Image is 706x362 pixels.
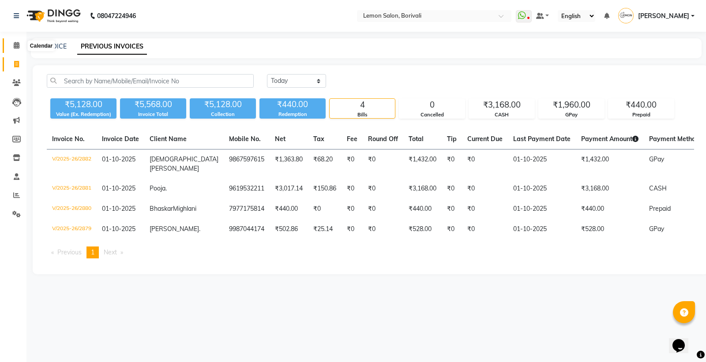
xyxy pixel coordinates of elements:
td: 9867597615 [224,149,270,179]
td: ₹0 [442,219,462,239]
td: ₹68.20 [308,149,342,179]
div: ₹5,128.00 [190,98,256,111]
td: ₹3,168.00 [576,179,644,199]
span: 01-10-2025 [102,155,135,163]
td: ₹0 [342,179,363,199]
td: ₹0 [363,149,403,179]
input: Search by Name/Mobile/Email/Invoice No [47,74,254,88]
td: 01-10-2025 [508,199,576,219]
div: Invoice Total [120,111,186,118]
div: 0 [399,99,465,111]
iframe: chat widget [669,327,697,353]
td: 9619532211 [224,179,270,199]
span: [PERSON_NAME] [638,11,689,21]
div: CASH [469,111,534,119]
div: Cancelled [399,111,465,119]
span: Current Due [467,135,503,143]
span: [DEMOGRAPHIC_DATA] [150,155,218,163]
td: ₹0 [342,149,363,179]
span: [PERSON_NAME] [150,164,199,172]
span: Previous [57,248,82,256]
a: PREVIOUS INVOICES [77,39,147,55]
div: ₹440.00 [608,99,674,111]
div: ₹440.00 [259,98,326,111]
div: Redemption [259,111,326,118]
td: ₹3,017.14 [270,179,308,199]
td: ₹25.14 [308,219,342,239]
span: Bhaskar [150,205,173,213]
td: ₹0 [442,199,462,219]
img: logo [23,4,83,28]
span: Mobile No. [229,135,261,143]
span: 1 [91,248,94,256]
div: Collection [190,111,256,118]
span: Round Off [368,135,398,143]
span: Tax [313,135,324,143]
td: 9987044174 [224,219,270,239]
td: V/2025-26/2882 [47,149,97,179]
td: ₹502.86 [270,219,308,239]
div: Prepaid [608,111,674,119]
span: 01-10-2025 [102,225,135,233]
span: GPay [649,225,664,233]
span: 01-10-2025 [102,184,135,192]
td: ₹3,168.00 [403,179,442,199]
td: 7977175814 [224,199,270,219]
td: ₹0 [462,179,508,199]
b: 08047224946 [97,4,136,28]
td: ₹0 [363,199,403,219]
span: [PERSON_NAME] [150,225,199,233]
div: ₹1,960.00 [539,99,604,111]
td: ₹0 [462,199,508,219]
span: Pooja [150,184,165,192]
td: V/2025-26/2881 [47,179,97,199]
td: 01-10-2025 [508,149,576,179]
span: . [165,184,167,192]
span: Total [409,135,424,143]
td: ₹440.00 [403,199,442,219]
span: Mighlani [173,205,196,213]
span: Last Payment Date [513,135,571,143]
span: Tip [447,135,457,143]
div: 4 [330,99,395,111]
div: ₹3,168.00 [469,99,534,111]
td: ₹528.00 [576,219,644,239]
td: ₹0 [462,219,508,239]
td: ₹0 [442,179,462,199]
div: ₹5,568.00 [120,98,186,111]
td: ₹0 [308,199,342,219]
span: Client Name [150,135,187,143]
td: V/2025-26/2879 [47,219,97,239]
td: ₹0 [363,179,403,199]
span: Next [104,248,117,256]
td: ₹528.00 [403,219,442,239]
td: ₹0 [342,199,363,219]
div: Calendar [28,41,55,51]
td: ₹0 [462,149,508,179]
div: Bills [330,111,395,119]
div: GPay [539,111,604,119]
td: ₹440.00 [270,199,308,219]
td: ₹150.86 [308,179,342,199]
td: 01-10-2025 [508,219,576,239]
td: 01-10-2025 [508,179,576,199]
img: Farheen Ansari [618,8,634,23]
span: Payment Amount [581,135,638,143]
span: Invoice Date [102,135,139,143]
td: ₹1,432.00 [403,149,442,179]
td: ₹1,432.00 [576,149,644,179]
span: . [199,225,200,233]
span: Prepaid [649,205,671,213]
nav: Pagination [47,246,694,258]
span: Net [275,135,285,143]
div: ₹5,128.00 [50,98,116,111]
div: Value (Ex. Redemption) [50,111,116,118]
span: GPay [649,155,664,163]
span: Fee [347,135,357,143]
td: ₹0 [442,149,462,179]
td: ₹1,363.80 [270,149,308,179]
td: ₹0 [363,219,403,239]
span: Invoice No. [52,135,85,143]
td: ₹0 [342,219,363,239]
span: 01-10-2025 [102,205,135,213]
